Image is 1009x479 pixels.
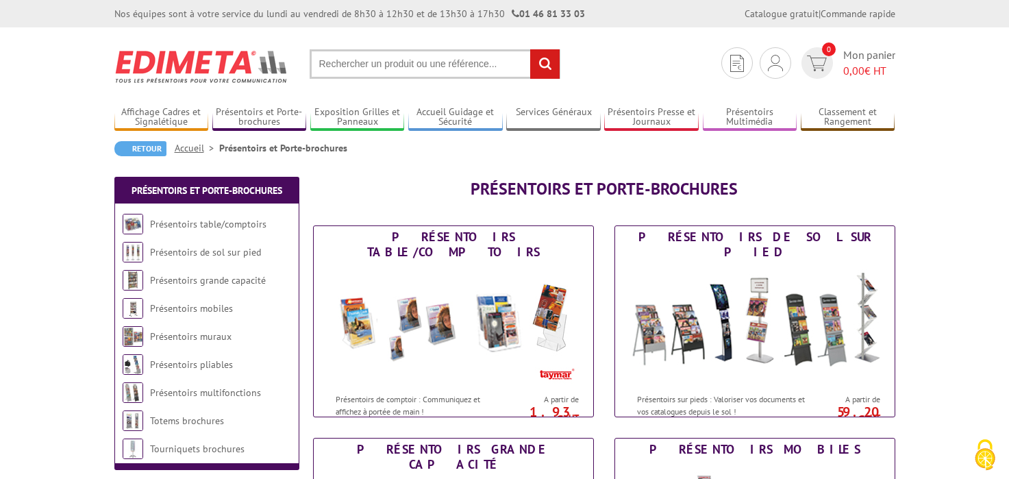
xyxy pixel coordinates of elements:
[123,298,143,319] img: Présentoirs mobiles
[637,393,807,417] p: Présentoirs sur pieds : Valoriser vos documents et vos catalogues depuis le sol !
[821,8,895,20] a: Commande rapide
[745,8,819,20] a: Catalogue gratuit
[569,412,579,423] sup: HT
[123,214,143,234] img: Présentoirs table/comptoirs
[114,141,166,156] a: Retour
[619,442,891,457] div: Présentoirs mobiles
[745,7,895,21] div: |
[123,354,143,375] img: Présentoirs pliables
[843,63,895,79] span: € HT
[798,47,895,79] a: devis rapide 0 Mon panier 0,00€ HT
[870,412,880,423] sup: HT
[336,393,506,417] p: Présentoirs de comptoir : Communiquez et affichez à portée de main !
[614,225,895,417] a: Présentoirs de sol sur pied Présentoirs de sol sur pied Présentoirs sur pieds : Valoriser vos doc...
[175,142,219,154] a: Accueil
[327,263,580,386] img: Présentoirs table/comptoirs
[804,408,880,424] p: 59.20 €
[150,386,261,399] a: Présentoirs multifonctions
[530,49,560,79] input: rechercher
[843,47,895,79] span: Mon panier
[123,270,143,291] img: Présentoirs grande capacité
[619,230,891,260] div: Présentoirs de sol sur pied
[150,443,245,455] a: Tourniquets brochures
[313,180,895,198] h1: Présentoirs et Porte-brochures
[502,408,579,424] p: 1.93 €
[968,438,1002,472] img: Cookies (fenêtre modale)
[310,49,560,79] input: Rechercher un produit ou une référence...
[313,225,594,417] a: Présentoirs table/comptoirs Présentoirs table/comptoirs Présentoirs de comptoir : Communiquez et ...
[150,358,233,371] a: Présentoirs pliables
[150,218,266,230] a: Présentoirs table/comptoirs
[219,141,347,155] li: Présentoirs et Porte-brochures
[807,56,827,71] img: devis rapide
[123,439,143,459] img: Tourniquets brochures
[150,246,261,258] a: Présentoirs de sol sur pied
[843,64,864,77] span: 0,00
[317,442,590,472] div: Présentoirs grande capacité
[512,8,585,20] strong: 01 46 81 33 03
[150,274,266,286] a: Présentoirs grande capacité
[317,230,590,260] div: Présentoirs table/comptoirs
[150,415,224,427] a: Totems brochures
[123,326,143,347] img: Présentoirs muraux
[150,330,232,343] a: Présentoirs muraux
[123,382,143,403] img: Présentoirs multifonctions
[768,55,783,71] img: devis rapide
[628,263,882,386] img: Présentoirs de sol sur pied
[822,42,836,56] span: 0
[506,106,601,129] a: Services Généraux
[114,7,585,21] div: Nos équipes sont à votre service du lundi au vendredi de 8h30 à 12h30 et de 13h30 à 17h30
[703,106,797,129] a: Présentoirs Multimédia
[310,106,405,129] a: Exposition Grilles et Panneaux
[509,394,579,405] span: A partir de
[730,55,744,72] img: devis rapide
[810,394,880,405] span: A partir de
[123,410,143,431] img: Totems brochures
[132,184,282,197] a: Présentoirs et Porte-brochures
[150,302,233,315] a: Présentoirs mobiles
[114,106,209,129] a: Affichage Cadres et Signalétique
[408,106,503,129] a: Accueil Guidage et Sécurité
[801,106,895,129] a: Classement et Rangement
[114,41,289,92] img: Edimeta
[961,432,1009,479] button: Cookies (fenêtre modale)
[212,106,307,129] a: Présentoirs et Porte-brochures
[604,106,699,129] a: Présentoirs Presse et Journaux
[123,242,143,262] img: Présentoirs de sol sur pied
